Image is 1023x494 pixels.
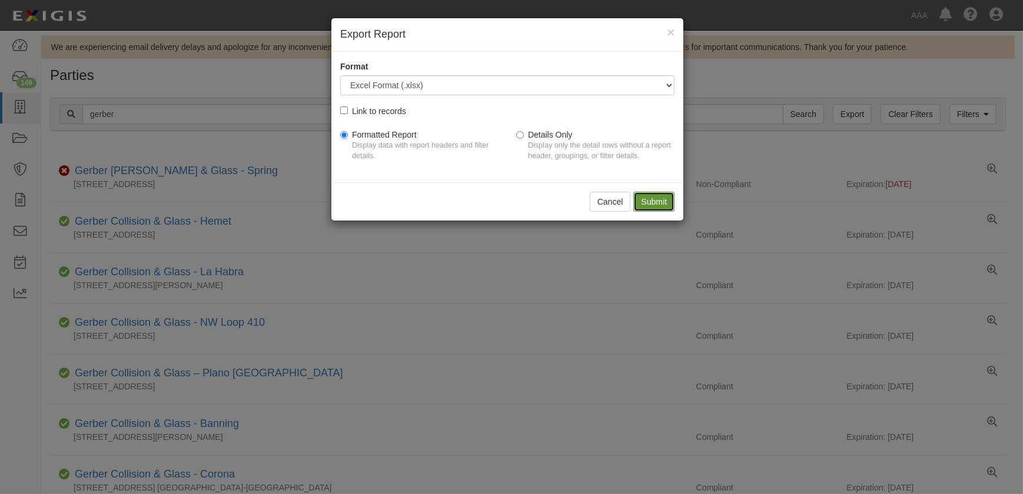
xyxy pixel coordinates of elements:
input: Details OnlyDisplay only the detail rows without a report header, groupings, or filter details. [516,131,524,139]
button: Close [667,26,675,38]
span: × [667,25,675,39]
input: Submit [633,192,675,212]
div: Link to records [352,104,406,117]
label: Details Only [516,129,675,168]
label: Formatted Report [340,129,499,168]
label: Format [340,61,368,72]
button: Cancel [590,192,631,212]
p: Display data with report headers and filter details. [352,141,499,162]
input: Link to records [340,106,348,114]
input: Formatted ReportDisplay data with report headers and filter details. [340,131,348,139]
h4: Export Report [340,27,675,42]
p: Display only the detail rows without a report header, groupings, or filter details. [528,141,675,162]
